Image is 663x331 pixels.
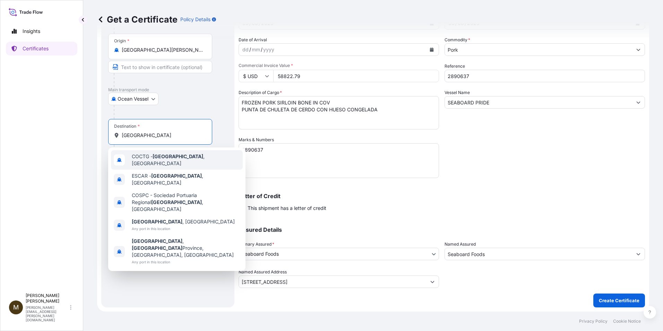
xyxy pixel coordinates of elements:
input: Type to search vessel name or IMO [445,96,632,109]
b: [GEOGRAPHIC_DATA] [132,245,182,251]
div: / [261,45,262,54]
p: [PERSON_NAME][EMAIL_ADDRESS][PERSON_NAME][DOMAIN_NAME] [26,305,69,322]
span: Date of Arrival [239,36,267,43]
p: Main transport mode [108,87,227,93]
div: / [249,45,251,54]
p: [PERSON_NAME] [PERSON_NAME] [26,293,69,304]
span: Any port in this location [132,225,235,232]
p: Create Certificate [599,297,639,304]
label: Named Assured [445,241,476,248]
span: , [GEOGRAPHIC_DATA] [132,218,235,225]
button: Calendar [426,44,437,55]
b: [GEOGRAPHIC_DATA] [132,219,182,224]
input: Origin [122,46,204,53]
div: day, [242,45,249,54]
span: ESCAR - , [GEOGRAPHIC_DATA] [132,172,240,186]
input: Text to appear on certificate [108,61,212,73]
label: Vessel Name [445,89,470,96]
div: Show suggestions [108,147,246,271]
label: Description of Cargo [239,89,282,96]
input: Destination [122,132,204,139]
input: Named Assured Address [239,275,426,288]
button: Show suggestions [426,275,439,288]
b: [GEOGRAPHIC_DATA] [132,238,182,244]
label: Commodity [445,36,470,43]
span: Ocean Vessel [118,95,148,102]
p: Policy Details [180,16,210,23]
p: Certificates [23,45,49,52]
p: Insights [23,28,40,35]
span: Commercial Invoice Value [239,63,439,68]
p: Cookie Notice [613,319,641,324]
span: This shipment has a letter of credit [248,205,326,212]
b: [GEOGRAPHIC_DATA] [151,173,202,179]
p: Get a Certificate [97,14,178,25]
b: [GEOGRAPHIC_DATA] [151,199,202,205]
input: Enter booking reference [445,70,645,82]
span: COCTG - , [GEOGRAPHIC_DATA] [132,153,240,167]
button: Show suggestions [632,96,645,109]
input: Assured Name [445,248,632,260]
span: , Province, [GEOGRAPHIC_DATA], [GEOGRAPHIC_DATA] [132,238,240,258]
div: Origin [114,38,129,44]
p: Assured Details [239,227,645,232]
input: Enter amount [273,70,439,82]
b: [GEOGRAPHIC_DATA] [153,153,203,159]
p: Letter of Credit [239,193,645,199]
label: Marks & Numbers [239,136,274,143]
div: Destination [114,124,140,129]
button: Show suggestions [632,248,645,260]
div: month, [251,45,261,54]
span: COSPC - Sociedad Portuaria Regional , [GEOGRAPHIC_DATA] [132,192,240,213]
button: Select transport [108,93,158,105]
p: Privacy Policy [579,319,608,324]
input: Type to search commodity [445,43,632,56]
span: Any port in this location [132,258,240,265]
label: Reference [445,63,465,70]
span: Primary Assured [239,241,274,248]
div: year, [262,45,275,54]
button: Show suggestions [632,43,645,56]
span: Seaboard Foods [242,251,279,257]
label: Named Assured Address [239,269,287,275]
span: M [13,304,19,311]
